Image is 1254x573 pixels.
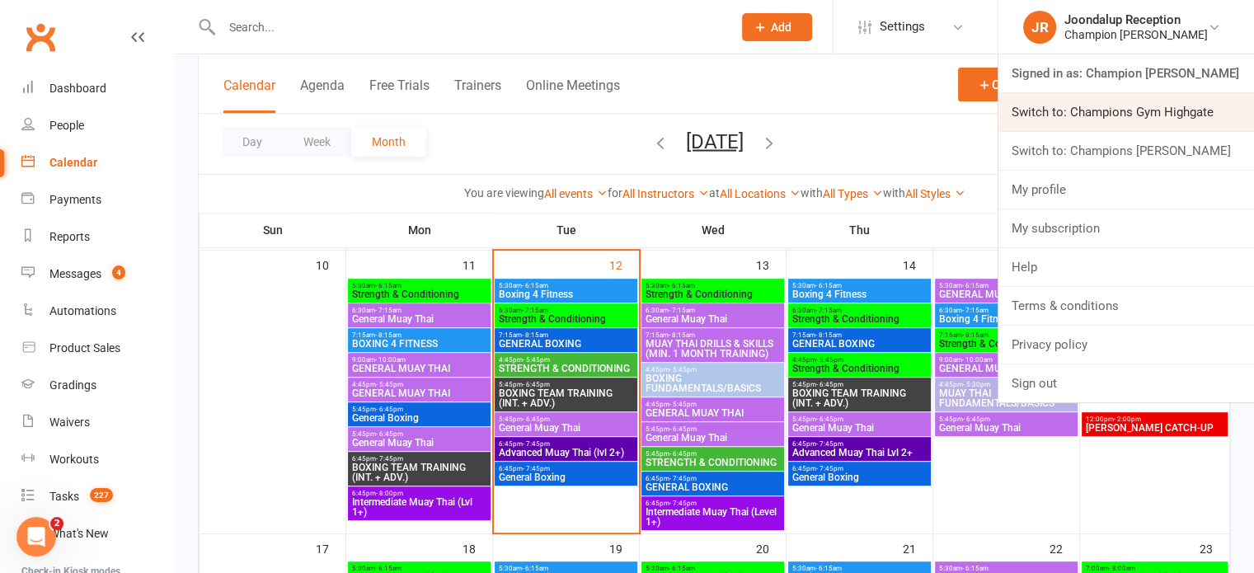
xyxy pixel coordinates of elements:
[669,282,695,289] span: - 6:15am
[815,307,842,314] span: - 7:15am
[1200,534,1229,561] div: 23
[609,251,639,278] div: 12
[998,209,1254,247] a: My subscription
[498,282,634,289] span: 5:30am
[351,364,487,373] span: GENERAL MUAY THAI
[498,440,634,448] span: 6:45pm
[645,482,781,492] span: GENERAL BOXING
[645,408,781,418] span: GENERAL MUAY THAI
[49,193,101,206] div: Payments
[998,54,1254,92] a: Signed in as: Champion [PERSON_NAME]
[815,565,842,572] span: - 6:15am
[1064,27,1208,42] div: Champion [PERSON_NAME]
[645,331,781,339] span: 7:15am
[816,465,843,472] span: - 7:45pm
[351,438,487,448] span: General Muay Thai
[938,307,1074,314] span: 6:30am
[709,186,720,200] strong: at
[498,472,634,482] span: General Boxing
[791,356,928,364] span: 4:45pm
[645,373,781,393] span: BOXING FUNDAMENTALS/BASICS
[669,475,697,482] span: - 7:45pm
[112,265,125,279] span: 4
[791,282,928,289] span: 5:30am
[498,314,634,324] span: Strength & Conditioning
[645,425,781,433] span: 5:45pm
[998,326,1254,364] a: Privacy policy
[21,144,174,181] a: Calendar
[645,307,781,314] span: 6:30am
[375,565,402,572] span: - 6:15am
[645,282,781,289] span: 5:30am
[375,307,402,314] span: - 7:15am
[498,565,634,572] span: 5:30am
[1050,534,1079,561] div: 22
[49,156,97,169] div: Calendar
[21,70,174,107] a: Dashboard
[883,186,905,200] strong: with
[493,213,640,247] th: Tue
[742,13,812,41] button: Add
[938,356,1074,364] span: 9:00am
[645,475,781,482] span: 6:45pm
[498,416,634,423] span: 5:45pm
[938,289,1074,299] span: GENERAL MUAY THAI
[938,364,1074,373] span: GENERAL MUAY THAI
[351,406,487,413] span: 5:45pm
[223,77,275,113] button: Calendar
[787,213,933,247] th: Thu
[645,500,781,507] span: 6:45pm
[645,366,781,373] span: 4:45pm
[938,282,1074,289] span: 5:30am
[998,248,1254,286] a: Help
[645,433,781,443] span: General Muay Thai
[375,356,406,364] span: - 10:00am
[933,213,1080,247] th: Fri
[962,356,993,364] span: - 10:00am
[21,441,174,478] a: Workouts
[300,77,345,113] button: Agenda
[498,388,634,408] span: BOXING TEAM TRAINING (INT. + ADV.)
[791,423,928,433] span: General Muay Thai
[20,16,61,58] a: Clubworx
[498,307,634,314] span: 6:30am
[523,440,550,448] span: - 7:45pm
[963,381,990,388] span: - 5:30pm
[962,307,989,314] span: - 7:15am
[791,465,928,472] span: 6:45pm
[962,331,989,339] span: - 8:15am
[49,341,120,355] div: Product Sales
[522,331,548,339] span: - 8:15am
[351,565,487,572] span: 5:30am
[938,416,1074,423] span: 5:45pm
[1064,12,1208,27] div: Joondalup Reception
[608,186,622,200] strong: for
[669,500,697,507] span: - 7:45pm
[720,187,801,200] a: All Locations
[463,534,492,561] div: 18
[21,478,174,515] a: Tasks 227
[369,77,430,113] button: Free Trials
[1114,416,1141,423] span: - 2:00pm
[905,187,965,200] a: All Styles
[351,307,487,314] span: 6:30am
[21,256,174,293] a: Messages 4
[498,448,634,458] span: Advanced Muay Thai (lvl 2+)
[49,230,90,243] div: Reports
[938,565,1074,572] span: 5:30am
[21,367,174,404] a: Gradings
[346,213,493,247] th: Mon
[522,307,548,314] span: - 7:15am
[351,314,487,324] span: General Muay Thai
[756,251,786,278] div: 13
[645,401,781,408] span: 4:45pm
[351,289,487,299] span: Strength & Conditioning
[21,181,174,218] a: Payments
[523,465,550,472] span: - 7:45pm
[463,251,492,278] div: 11
[351,127,426,157] button: Month
[90,488,113,502] span: 227
[523,356,550,364] span: - 5:45pm
[669,307,695,314] span: - 7:15am
[526,77,620,113] button: Online Meetings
